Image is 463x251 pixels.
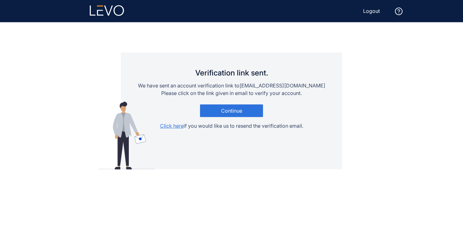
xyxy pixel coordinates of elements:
[200,104,263,117] button: Continue
[160,122,303,130] p: if you would like us to resend the verification email.
[138,82,325,89] p: We have sent an account verification link to [EMAIL_ADDRESS][DOMAIN_NAME]
[160,123,184,129] span: Click here
[161,89,302,97] p: Please click on the link given in email to verify your account.
[363,8,380,14] span: Logout
[221,108,242,114] span: Continue
[358,6,385,16] button: Logout
[195,71,268,74] h1: Verification link sent.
